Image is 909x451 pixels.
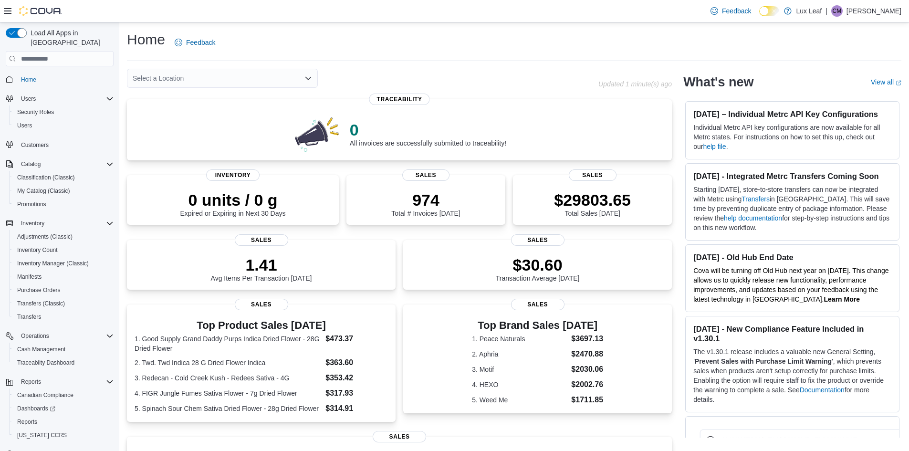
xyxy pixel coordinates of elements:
[135,320,388,331] h3: Top Product Sales [DATE]
[13,416,114,428] span: Reports
[235,234,288,246] span: Sales
[17,418,37,426] span: Reports
[13,403,59,414] a: Dashboards
[10,297,117,310] button: Transfers (Classic)
[369,94,430,105] span: Traceability
[693,185,891,232] p: Starting [DATE], store-to-store transfers can now be integrated with Metrc using in [GEOGRAPHIC_D...
[693,171,891,181] h3: [DATE] - Integrated Metrc Transfers Coming Soon
[10,310,117,324] button: Transfers
[472,349,567,359] dt: 2. Aphria
[211,255,312,282] div: Avg Items Per Transaction [DATE]
[402,169,450,181] span: Sales
[135,404,322,413] dt: 5. Spinach Sour Chem Sativa Dried Flower - 28g Dried Flower
[13,357,114,368] span: Traceabilty Dashboard
[10,415,117,429] button: Reports
[10,184,117,198] button: My Catalog (Classic)
[13,120,114,131] span: Users
[13,199,50,210] a: Promotions
[325,372,388,384] dd: $353.42
[554,190,631,210] p: $29803.65
[554,190,631,217] div: Total Sales [DATE]
[800,386,845,394] a: Documentation
[180,190,286,217] div: Expired or Expiring in Next 30 Days
[10,230,117,243] button: Adjustments (Classic)
[206,169,260,181] span: Inventory
[10,283,117,297] button: Purchase Orders
[21,332,49,340] span: Operations
[10,257,117,270] button: Inventory Manager (Classic)
[13,311,114,323] span: Transfers
[511,234,564,246] span: Sales
[17,158,114,170] span: Catalog
[27,28,114,47] span: Load All Apps in [GEOGRAPHIC_DATA]
[17,139,114,151] span: Customers
[19,6,62,16] img: Cova
[13,311,45,323] a: Transfers
[683,74,753,90] h2: What's new
[2,92,117,105] button: Users
[571,394,603,406] dd: $1711.85
[17,187,70,195] span: My Catalog (Classic)
[135,358,322,367] dt: 2. Twd. Twd Indica 28 G Dried Flower Indica
[693,252,891,262] h3: [DATE] - Old Hub End Date
[17,273,42,281] span: Manifests
[2,138,117,152] button: Customers
[21,141,49,149] span: Customers
[2,157,117,171] button: Catalog
[2,72,117,86] button: Home
[742,195,770,203] a: Transfers
[13,244,114,256] span: Inventory Count
[17,346,65,353] span: Cash Management
[17,93,40,105] button: Users
[693,109,891,119] h3: [DATE] – Individual Metrc API Key Configurations
[13,403,114,414] span: Dashboards
[17,391,73,399] span: Canadian Compliance
[180,190,286,210] p: 0 units / 0 g
[373,431,426,442] span: Sales
[759,16,760,17] span: Dark Mode
[13,271,114,283] span: Manifests
[17,376,114,388] span: Reports
[10,270,117,283] button: Manifests
[13,231,76,242] a: Adjustments (Classic)
[571,348,603,360] dd: $2470.88
[13,106,58,118] a: Security Roles
[186,38,215,47] span: Feedback
[17,218,48,229] button: Inventory
[707,1,755,21] a: Feedback
[17,431,67,439] span: [US_STATE] CCRS
[13,430,114,441] span: Washington CCRS
[171,33,219,52] a: Feedback
[846,5,901,17] p: [PERSON_NAME]
[472,380,567,389] dt: 4. HEXO
[235,299,288,310] span: Sales
[17,122,32,129] span: Users
[17,330,53,342] button: Operations
[13,389,77,401] a: Canadian Compliance
[21,378,41,386] span: Reports
[13,172,114,183] span: Classification (Classic)
[2,217,117,230] button: Inventory
[13,298,69,309] a: Transfers (Classic)
[13,120,36,131] a: Users
[17,405,55,412] span: Dashboards
[17,260,89,267] span: Inventory Manager (Classic)
[511,299,564,310] span: Sales
[304,74,312,82] button: Open list of options
[13,172,79,183] a: Classification (Classic)
[13,389,114,401] span: Canadian Compliance
[21,76,36,84] span: Home
[21,220,44,227] span: Inventory
[17,376,45,388] button: Reports
[571,333,603,345] dd: $3697.13
[17,158,44,170] button: Catalog
[831,5,843,17] div: Chloe MacIvor
[17,246,58,254] span: Inventory Count
[21,160,41,168] span: Catalog
[13,284,64,296] a: Purchase Orders
[17,359,74,367] span: Traceabilty Dashboard
[13,344,69,355] a: Cash Management
[2,375,117,388] button: Reports
[703,143,726,150] a: help file
[13,430,71,441] a: [US_STATE] CCRS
